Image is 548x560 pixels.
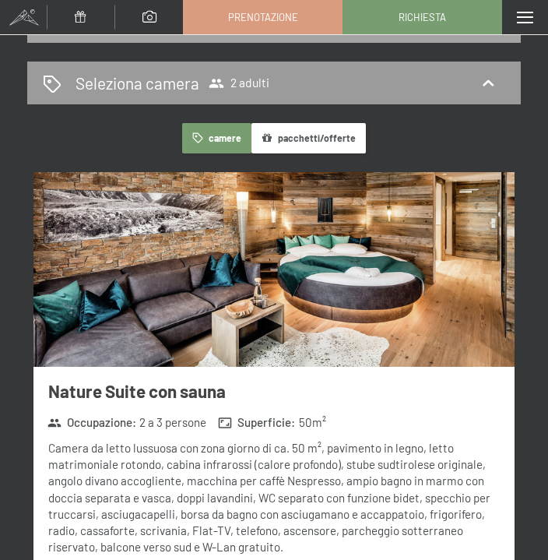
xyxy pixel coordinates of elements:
[218,414,295,431] strong: Superficie :
[48,379,515,403] h3: Nature Suite con sauna
[343,1,501,33] a: Richiesta
[33,172,515,367] img: mss_renderimg.php
[139,414,206,431] span: 2 a 3 persone
[184,1,342,33] a: Prenotazione
[399,10,446,24] span: Richiesta
[251,123,366,153] button: pacchetti/offerte
[299,414,326,431] span: 50 m²
[76,72,199,94] h2: Seleziona camera
[209,76,269,91] span: 2 adulti
[47,414,136,431] strong: Occupazione :
[228,10,298,24] span: Prenotazione
[182,123,251,153] button: camere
